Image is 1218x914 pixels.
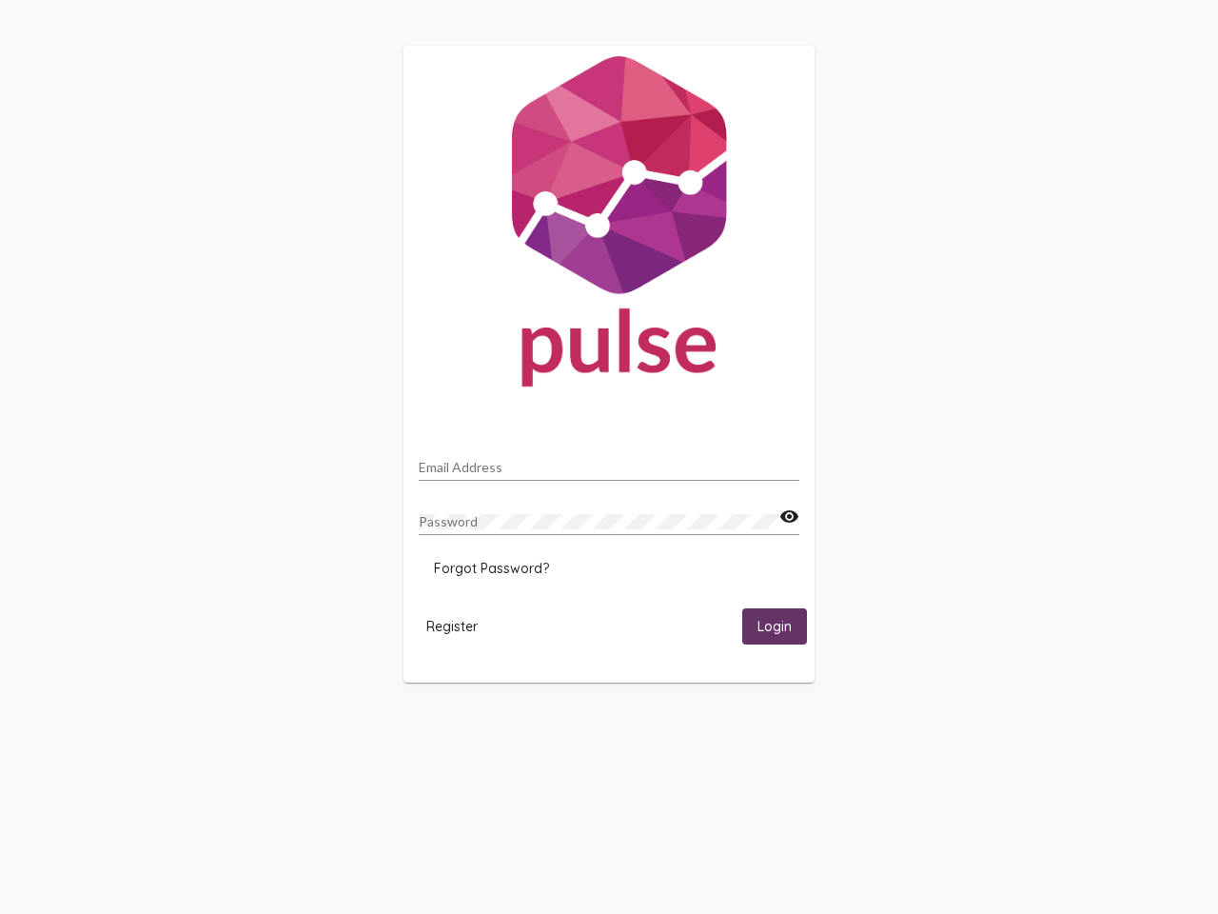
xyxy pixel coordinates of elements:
[742,608,807,644] button: Login
[419,551,564,586] button: Forgot Password?
[426,618,478,635] span: Register
[779,506,799,528] mat-icon: visibility
[434,560,549,577] span: Forgot Password?
[757,619,792,636] span: Login
[411,608,493,644] button: Register
[403,46,815,406] img: Pulse For Good Logo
